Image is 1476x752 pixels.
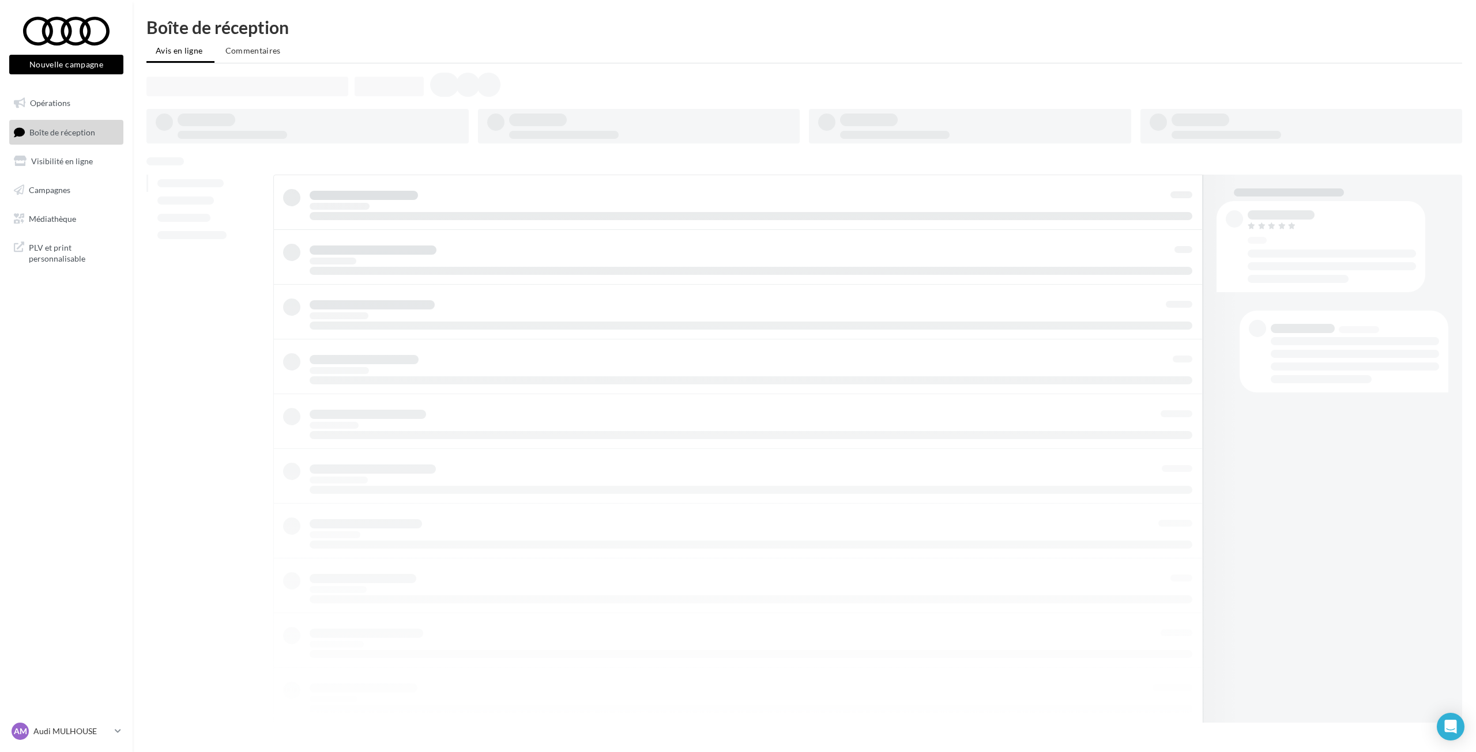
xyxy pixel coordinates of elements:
[225,46,281,55] span: Commentaires
[7,91,126,115] a: Opérations
[9,55,123,74] button: Nouvelle campagne
[33,725,110,737] p: Audi MULHOUSE
[30,98,70,108] span: Opérations
[29,185,70,195] span: Campagnes
[7,207,126,231] a: Médiathèque
[1437,713,1464,740] div: Open Intercom Messenger
[29,213,76,223] span: Médiathèque
[9,720,123,742] a: AM Audi MULHOUSE
[7,149,126,173] a: Visibilité en ligne
[14,725,27,737] span: AM
[7,120,126,145] a: Boîte de réception
[29,240,119,264] span: PLV et print personnalisable
[31,156,93,166] span: Visibilité en ligne
[7,178,126,202] a: Campagnes
[146,18,1462,36] div: Boîte de réception
[29,127,95,137] span: Boîte de réception
[7,235,126,269] a: PLV et print personnalisable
